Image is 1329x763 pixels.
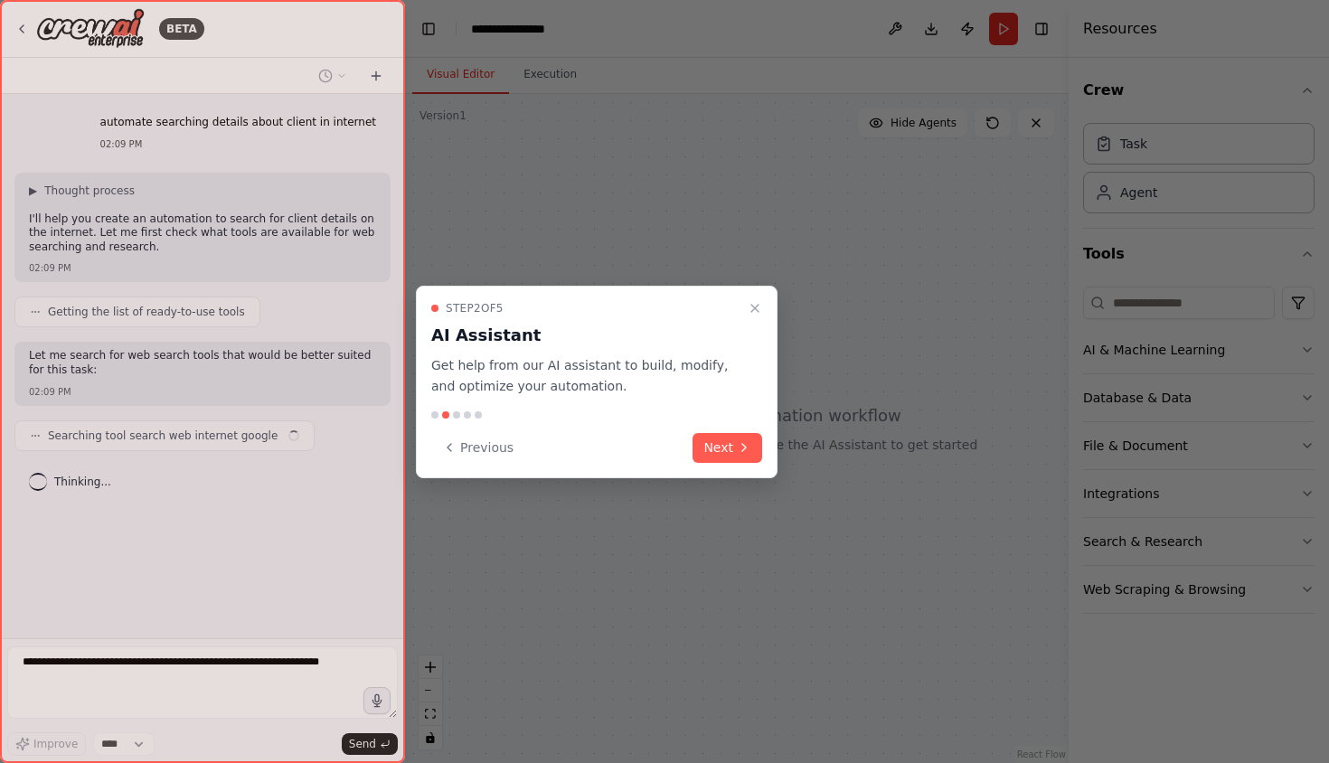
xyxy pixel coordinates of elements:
[416,16,441,42] button: Hide left sidebar
[431,355,740,397] p: Get help from our AI assistant to build, modify, and optimize your automation.
[431,323,740,348] h3: AI Assistant
[744,297,766,319] button: Close walkthrough
[431,433,524,463] button: Previous
[693,433,762,463] button: Next
[446,301,504,316] span: Step 2 of 5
